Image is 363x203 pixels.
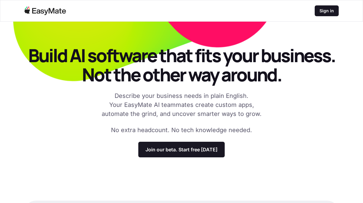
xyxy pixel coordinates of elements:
[111,126,252,135] p: No extra headcount. No tech knowledge needed.
[97,91,265,118] p: Describe your business needs in plain English. Your EasyMate AI teammates create custom apps, aut...
[315,5,339,16] a: Sign in
[24,46,339,84] p: Build AI software that fits your business. Not the other way around.
[319,8,334,14] p: Sign in
[138,142,225,157] a: Join our beta. Start free [DATE]
[145,147,217,153] p: Join our beta. Start free [DATE]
